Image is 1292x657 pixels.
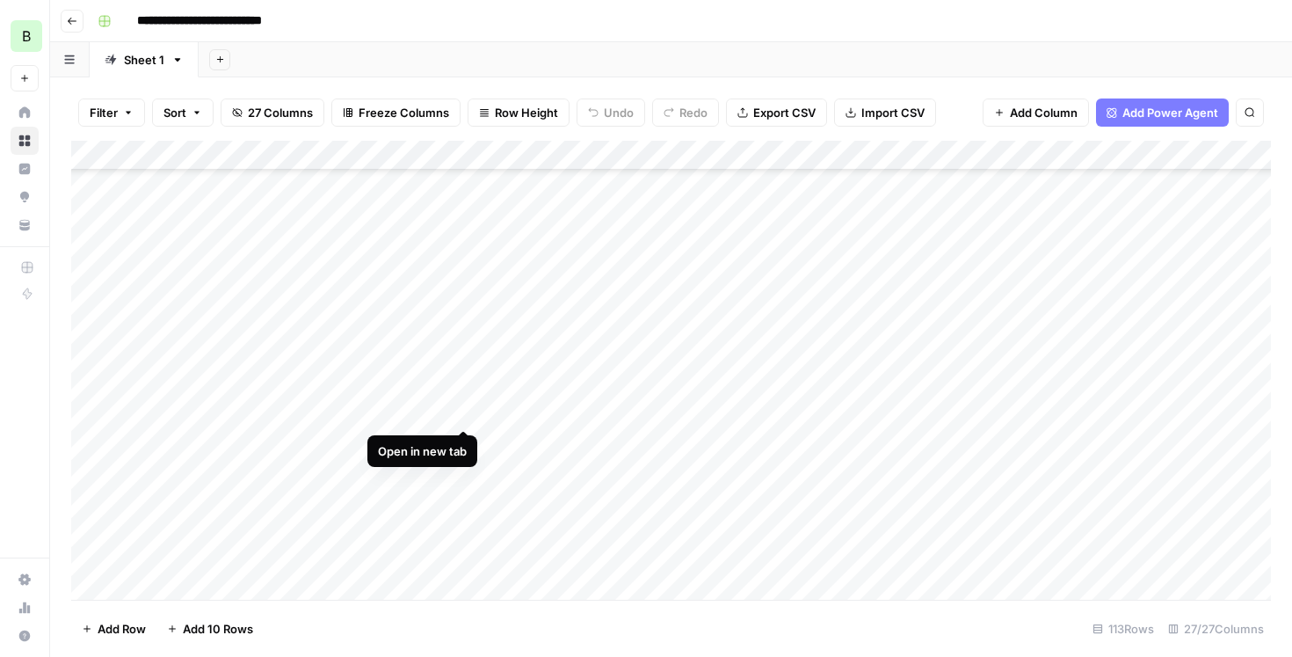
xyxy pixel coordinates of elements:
[983,99,1089,127] button: Add Column
[124,51,164,69] div: Sheet 1
[1010,104,1078,121] span: Add Column
[495,104,558,121] span: Row Height
[11,127,39,155] a: Browse
[221,99,324,127] button: 27 Columns
[248,104,313,121] span: 27 Columns
[468,99,570,127] button: Row Height
[71,615,156,643] button: Add Row
[156,615,264,643] button: Add 10 Rows
[359,104,449,121] span: Freeze Columns
[90,42,199,77] a: Sheet 1
[11,155,39,183] a: Insights
[11,622,39,650] button: Help + Support
[1161,615,1271,643] div: 27/27 Columns
[726,99,827,127] button: Export CSV
[753,104,816,121] span: Export CSV
[834,99,936,127] button: Import CSV
[11,594,39,622] a: Usage
[22,26,31,47] span: B
[1122,104,1218,121] span: Add Power Agent
[1085,615,1161,643] div: 113 Rows
[604,104,634,121] span: Undo
[378,442,467,460] div: Open in new tab
[11,566,39,594] a: Settings
[861,104,925,121] span: Import CSV
[163,104,186,121] span: Sort
[90,104,118,121] span: Filter
[652,99,719,127] button: Redo
[98,620,146,638] span: Add Row
[679,104,708,121] span: Redo
[331,99,461,127] button: Freeze Columns
[183,620,253,638] span: Add 10 Rows
[78,99,145,127] button: Filter
[577,99,645,127] button: Undo
[11,14,39,58] button: Workspace: Blindspot
[11,183,39,211] a: Opportunities
[11,99,39,127] a: Home
[1096,99,1229,127] button: Add Power Agent
[11,211,39,239] a: Your Data
[152,99,214,127] button: Sort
